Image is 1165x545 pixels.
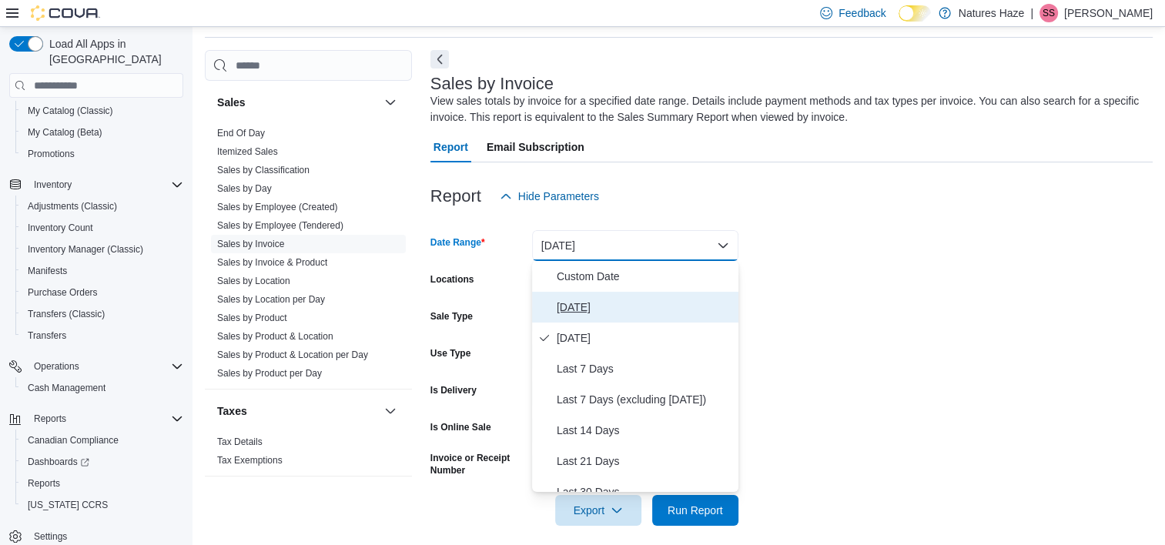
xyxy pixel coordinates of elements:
button: Cash Management [15,377,189,399]
span: Inventory Manager (Classic) [22,240,183,259]
span: Sales by Day [217,182,272,195]
span: Adjustments (Classic) [22,197,183,216]
a: End Of Day [217,128,265,139]
span: Promotions [22,145,183,163]
a: My Catalog (Beta) [22,123,109,142]
a: Transfers (Classic) [22,305,111,323]
span: Custom Date [557,267,732,286]
button: Inventory [3,174,189,196]
a: Sales by Product & Location per Day [217,349,368,360]
button: Promotions [15,143,189,165]
a: Tax Exemptions [217,455,283,466]
div: Taxes [205,433,412,476]
span: Load All Apps in [GEOGRAPHIC_DATA] [43,36,183,67]
span: Itemized Sales [217,145,278,158]
span: Last 21 Days [557,452,732,470]
span: Dashboards [22,453,183,471]
button: Operations [3,356,189,377]
div: View sales totals by invoice for a specified date range. Details include payment methods and tax ... [430,93,1145,125]
span: Inventory [34,179,72,191]
span: Sales by Invoice [217,238,284,250]
div: Select listbox [532,261,738,492]
label: Sale Type [430,310,473,323]
p: | [1030,4,1033,22]
span: End Of Day [217,127,265,139]
button: [US_STATE] CCRS [15,494,189,516]
a: Canadian Compliance [22,431,125,450]
span: Feedback [839,5,885,21]
button: Next [430,50,449,69]
span: Operations [34,360,79,373]
span: Sales by Classification [217,164,310,176]
span: Settings [34,530,67,543]
button: My Catalog (Beta) [15,122,189,143]
input: Dark Mode [899,5,931,22]
a: Sales by Employee (Created) [217,202,338,212]
button: Reports [15,473,189,494]
a: Sales by Invoice [217,239,284,249]
span: Transfers [28,329,66,342]
button: Taxes [381,402,400,420]
span: Sales by Product per Day [217,367,322,379]
span: Hide Parameters [518,189,599,204]
label: Invoice or Receipt Number [430,452,526,476]
span: Last 7 Days (excluding [DATE]) [557,390,732,409]
span: Washington CCRS [22,496,183,514]
button: Manifests [15,260,189,282]
span: Reports [28,410,183,428]
span: Inventory [28,176,183,194]
a: Reports [22,474,66,493]
span: Promotions [28,148,75,160]
div: Sina Sanjari [1039,4,1058,22]
a: [US_STATE] CCRS [22,496,114,514]
span: Sales by Employee (Created) [217,201,338,213]
span: Export [564,495,632,526]
a: Tax Details [217,436,263,447]
h3: Report [430,187,481,206]
button: Inventory Manager (Classic) [15,239,189,260]
span: Inventory Manager (Classic) [28,243,143,256]
span: Sales by Location per Day [217,293,325,306]
a: Dashboards [15,451,189,473]
a: Sales by Classification [217,165,310,176]
button: Transfers (Classic) [15,303,189,325]
button: Purchase Orders [15,282,189,303]
label: Is Online Sale [430,421,491,433]
a: Sales by Product [217,313,287,323]
span: Canadian Compliance [22,431,183,450]
span: Transfers (Classic) [22,305,183,323]
a: My Catalog (Classic) [22,102,119,120]
h3: Sales [217,95,246,110]
span: Last 7 Days [557,359,732,378]
span: Inventory Count [28,222,93,234]
a: Sales by Invoice & Product [217,257,327,268]
a: Purchase Orders [22,283,104,302]
span: Report [434,132,468,162]
span: [US_STATE] CCRS [28,499,108,511]
button: Reports [3,408,189,430]
span: Sales by Product & Location [217,330,333,343]
a: Inventory Manager (Classic) [22,240,149,259]
span: Manifests [22,262,183,280]
span: SS [1043,4,1055,22]
span: Reports [34,413,66,425]
span: My Catalog (Classic) [22,102,183,120]
label: Is Delivery [430,384,477,396]
button: Transfers [15,325,189,346]
a: Itemized Sales [217,146,278,157]
span: Operations [28,357,183,376]
div: Sales [205,124,412,389]
span: Sales by Product & Location per Day [217,349,368,361]
span: Last 14 Days [557,421,732,440]
a: Sales by Employee (Tendered) [217,220,343,231]
span: My Catalog (Beta) [22,123,183,142]
p: [PERSON_NAME] [1064,4,1153,22]
span: Transfers [22,326,183,345]
span: Cash Management [28,382,105,394]
span: Email Subscription [487,132,584,162]
button: Adjustments (Classic) [15,196,189,217]
span: Sales by Invoice & Product [217,256,327,269]
img: Cova [31,5,100,21]
label: Date Range [430,236,485,249]
button: Run Report [652,495,738,526]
